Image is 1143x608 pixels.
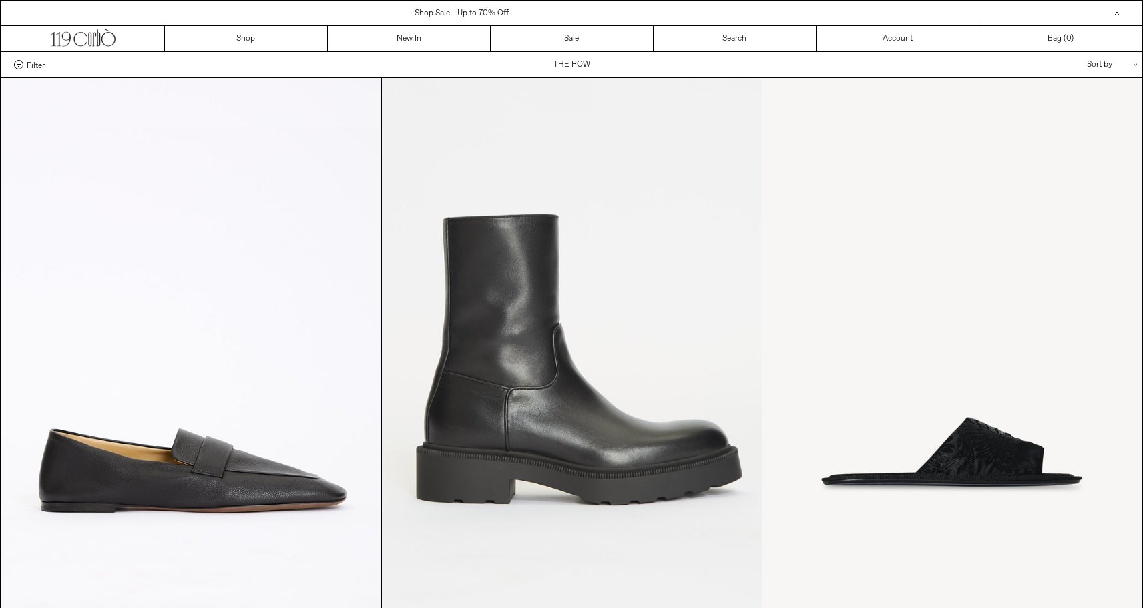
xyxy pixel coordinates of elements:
[27,60,45,69] span: Filter
[165,26,328,51] a: Shop
[654,26,817,51] a: Search
[817,26,979,51] a: Account
[1009,52,1129,77] div: Sort by
[1066,33,1071,44] span: 0
[328,26,491,51] a: New In
[979,26,1142,51] a: Bag ()
[1066,33,1074,45] span: )
[491,26,654,51] a: Sale
[415,8,509,19] a: Shop Sale - Up to 70% Off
